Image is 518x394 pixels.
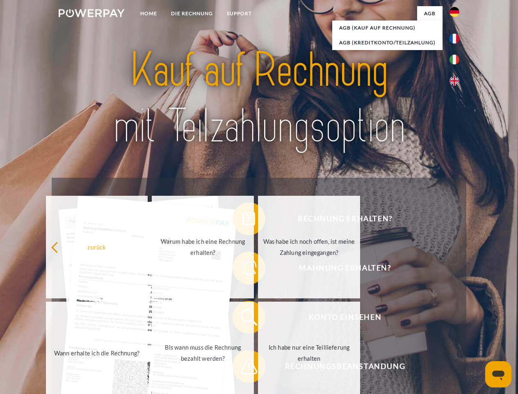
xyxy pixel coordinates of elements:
[450,76,459,86] img: en
[450,7,459,17] img: de
[258,196,360,298] a: Was habe ich noch offen, ist meine Zahlung eingegangen?
[51,241,143,252] div: zurück
[263,342,355,364] div: Ich habe nur eine Teillieferung erhalten
[78,39,440,157] img: title-powerpay_de.svg
[164,6,220,21] a: DIE RECHNUNG
[450,55,459,64] img: it
[332,35,443,50] a: AGB (Kreditkonto/Teilzahlung)
[332,21,443,35] a: AGB (Kauf auf Rechnung)
[450,34,459,44] img: fr
[157,236,249,258] div: Warum habe ich eine Rechnung erhalten?
[485,361,511,387] iframe: Schaltfläche zum Öffnen des Messaging-Fensters
[220,6,259,21] a: SUPPORT
[417,6,443,21] a: agb
[157,342,249,364] div: Bis wann muss die Rechnung bezahlt werden?
[59,9,125,17] img: logo-powerpay-white.svg
[51,347,143,358] div: Wann erhalte ich die Rechnung?
[263,236,355,258] div: Was habe ich noch offen, ist meine Zahlung eingegangen?
[133,6,164,21] a: Home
